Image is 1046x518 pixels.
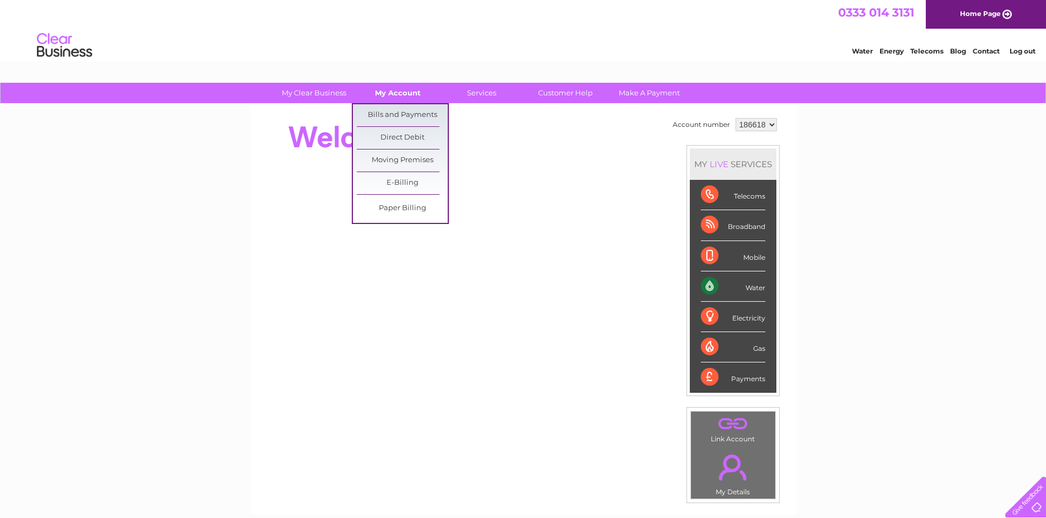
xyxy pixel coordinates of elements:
[701,302,765,332] div: Electricity
[357,197,448,220] a: Paper Billing
[694,414,773,434] a: .
[357,149,448,172] a: Moving Premises
[701,362,765,392] div: Payments
[670,115,733,134] td: Account number
[852,47,873,55] a: Water
[436,83,527,103] a: Services
[352,83,443,103] a: My Account
[357,104,448,126] a: Bills and Payments
[36,29,93,62] img: logo.png
[701,271,765,302] div: Water
[520,83,611,103] a: Customer Help
[357,127,448,149] a: Direct Debit
[357,172,448,194] a: E-Billing
[263,6,784,54] div: Clear Business is a trading name of Verastar Limited (registered in [GEOGRAPHIC_DATA] No. 3667643...
[701,210,765,241] div: Broadband
[973,47,1000,55] a: Contact
[604,83,695,103] a: Make A Payment
[879,47,904,55] a: Energy
[910,47,943,55] a: Telecoms
[701,241,765,271] div: Mobile
[1010,47,1036,55] a: Log out
[707,159,731,169] div: LIVE
[690,411,776,446] td: Link Account
[950,47,966,55] a: Blog
[701,332,765,362] div: Gas
[701,180,765,210] div: Telecoms
[690,445,776,499] td: My Details
[838,6,914,19] a: 0333 014 3131
[690,148,776,180] div: MY SERVICES
[269,83,360,103] a: My Clear Business
[694,448,773,487] a: .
